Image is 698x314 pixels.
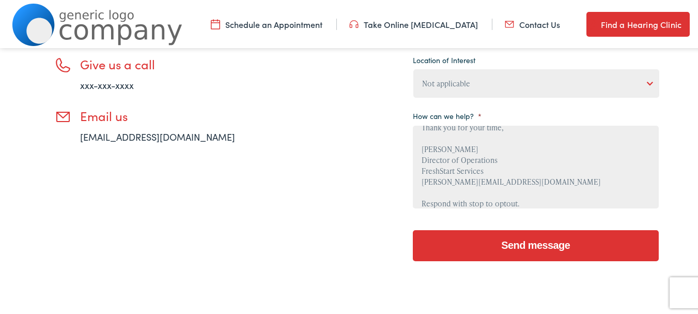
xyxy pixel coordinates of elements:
[80,55,266,70] h3: Give us a call
[413,54,475,63] label: Location of Interest
[349,17,359,28] img: utility icon
[80,129,235,142] a: [EMAIL_ADDRESS][DOMAIN_NAME]
[413,110,482,119] label: How can we help?
[505,17,560,28] a: Contact Us
[349,17,478,28] a: Take Online [MEDICAL_DATA]
[586,10,690,35] a: Find a Hearing Clinic
[505,17,514,28] img: utility icon
[80,107,266,122] h3: Email us
[211,17,322,28] a: Schedule an Appointment
[80,77,134,90] a: xxx-xxx-xxxx
[211,17,220,28] img: utility icon
[413,229,659,260] input: Send message
[586,17,596,29] img: utility icon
